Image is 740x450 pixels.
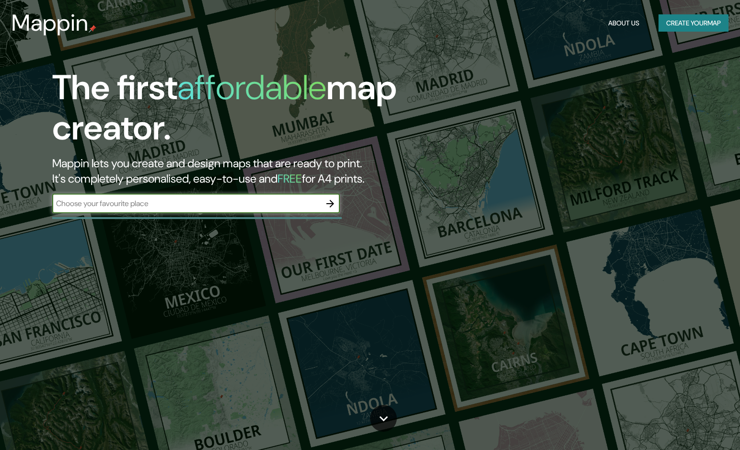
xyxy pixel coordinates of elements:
h3: Mappin [12,10,89,36]
h5: FREE [277,171,302,186]
h1: affordable [177,65,326,110]
img: mappin-pin [89,25,96,33]
input: Choose your favourite place [52,198,321,209]
button: About Us [604,14,643,32]
button: Create yourmap [659,14,728,32]
h1: The first map creator. [52,68,422,156]
h2: Mappin lets you create and design maps that are ready to print. It's completely personalised, eas... [52,156,422,186]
